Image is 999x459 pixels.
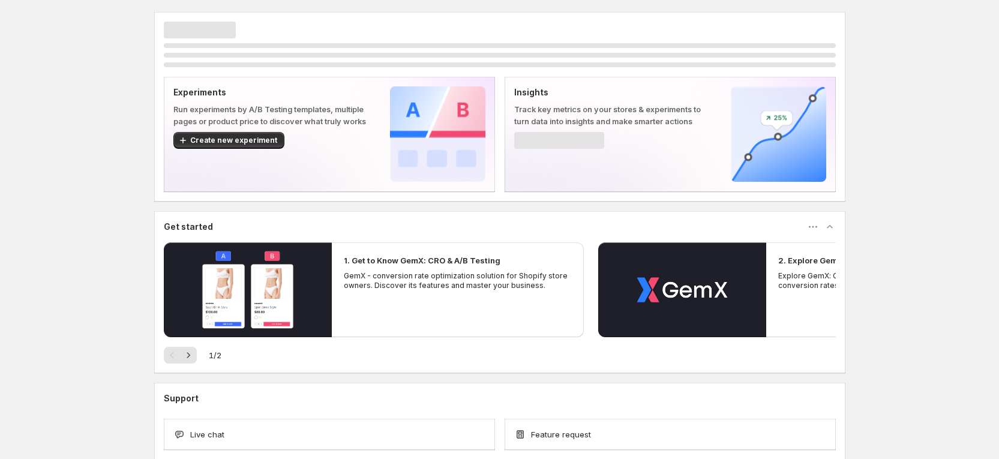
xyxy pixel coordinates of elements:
button: Play video [598,242,766,337]
img: Insights [731,86,826,182]
p: Run experiments by A/B Testing templates, multiple pages or product price to discover what truly ... [173,103,371,127]
h2: 2. Explore GemX: CRO & A/B Testing Use Cases [778,254,964,266]
span: Feature request [531,428,591,440]
button: Create new experiment [173,132,284,149]
span: Create new experiment [190,136,277,145]
p: Track key metrics on your stores & experiments to turn data into insights and make smarter actions [514,103,712,127]
p: Experiments [173,86,371,98]
nav: Pagination [164,347,197,364]
span: 1 / 2 [209,349,221,361]
h2: 1. Get to Know GemX: CRO & A/B Testing [344,254,500,266]
h3: Get started [164,221,213,233]
span: Live chat [190,428,224,440]
img: Experiments [390,86,485,182]
p: Insights [514,86,712,98]
p: GemX - conversion rate optimization solution for Shopify store owners. Discover its features and ... [344,271,572,290]
button: Next [180,347,197,364]
button: Play video [164,242,332,337]
h3: Support [164,392,199,404]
